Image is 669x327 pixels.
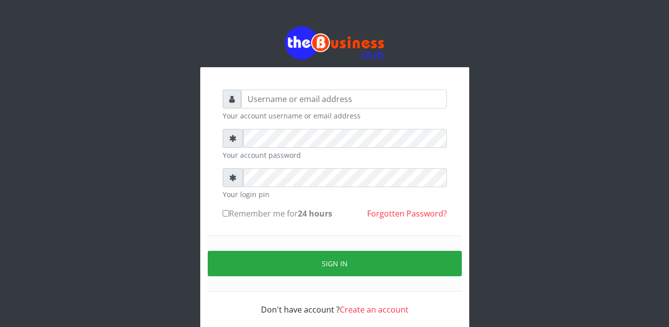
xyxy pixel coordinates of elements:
[367,208,447,219] a: Forgotten Password?
[223,210,229,217] input: Remember me for24 hours
[223,110,447,121] small: Your account username or email address
[340,304,408,315] a: Create an account
[241,90,447,109] input: Username or email address
[298,208,332,219] b: 24 hours
[208,251,462,276] button: Sign in
[223,292,447,316] div: Don't have account ?
[223,208,332,219] label: Remember me for
[223,150,447,160] small: Your account password
[223,189,447,200] small: Your login pin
